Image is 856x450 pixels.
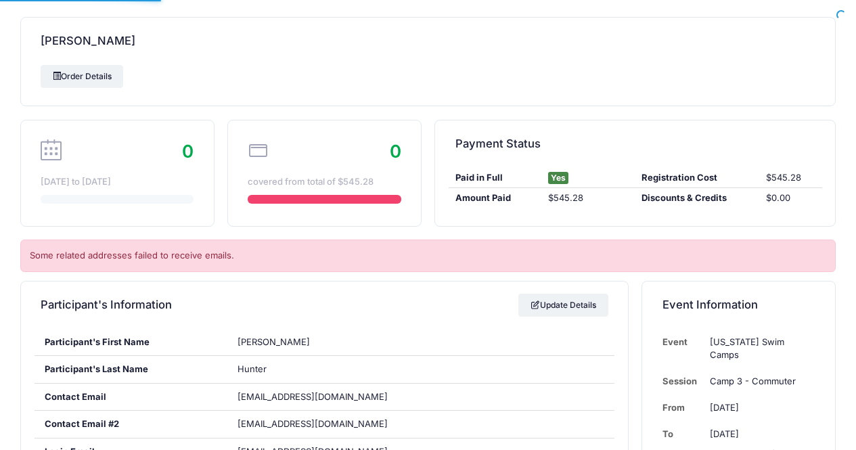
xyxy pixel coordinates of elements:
[449,192,542,205] div: Amount Paid
[41,175,194,189] div: [DATE] to [DATE]
[662,421,704,447] td: To
[20,240,836,272] div: Some related addresses failed to receive emails.
[248,175,401,189] div: covered from total of $545.28
[662,395,704,421] td: From
[41,65,123,88] a: Order Details
[449,171,542,185] div: Paid in Full
[35,356,228,383] div: Participant's Last Name
[35,411,228,438] div: Contact Email #2
[518,294,608,317] a: Update Details
[41,22,135,61] h4: [PERSON_NAME]
[703,329,815,369] td: [US_STATE] Swim Camps
[548,172,568,184] span: Yes
[662,286,758,324] h4: Event Information
[635,171,760,185] div: Registration Cost
[35,384,228,411] div: Contact Email
[455,125,541,163] h4: Payment Status
[35,329,228,356] div: Participant's First Name
[662,329,704,369] td: Event
[542,192,635,205] div: $545.28
[238,336,310,347] span: [PERSON_NAME]
[703,368,815,395] td: Camp 3 - Commuter
[390,141,401,162] span: 0
[662,368,704,395] td: Session
[760,192,822,205] div: $0.00
[238,418,407,431] span: [EMAIL_ADDRESS][DOMAIN_NAME]
[238,363,267,374] span: Hunter
[703,421,815,447] td: [DATE]
[635,192,760,205] div: Discounts & Credits
[41,286,172,324] h4: Participant's Information
[238,391,388,402] span: [EMAIL_ADDRESS][DOMAIN_NAME]
[182,141,194,162] span: 0
[760,171,822,185] div: $545.28
[703,395,815,421] td: [DATE]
